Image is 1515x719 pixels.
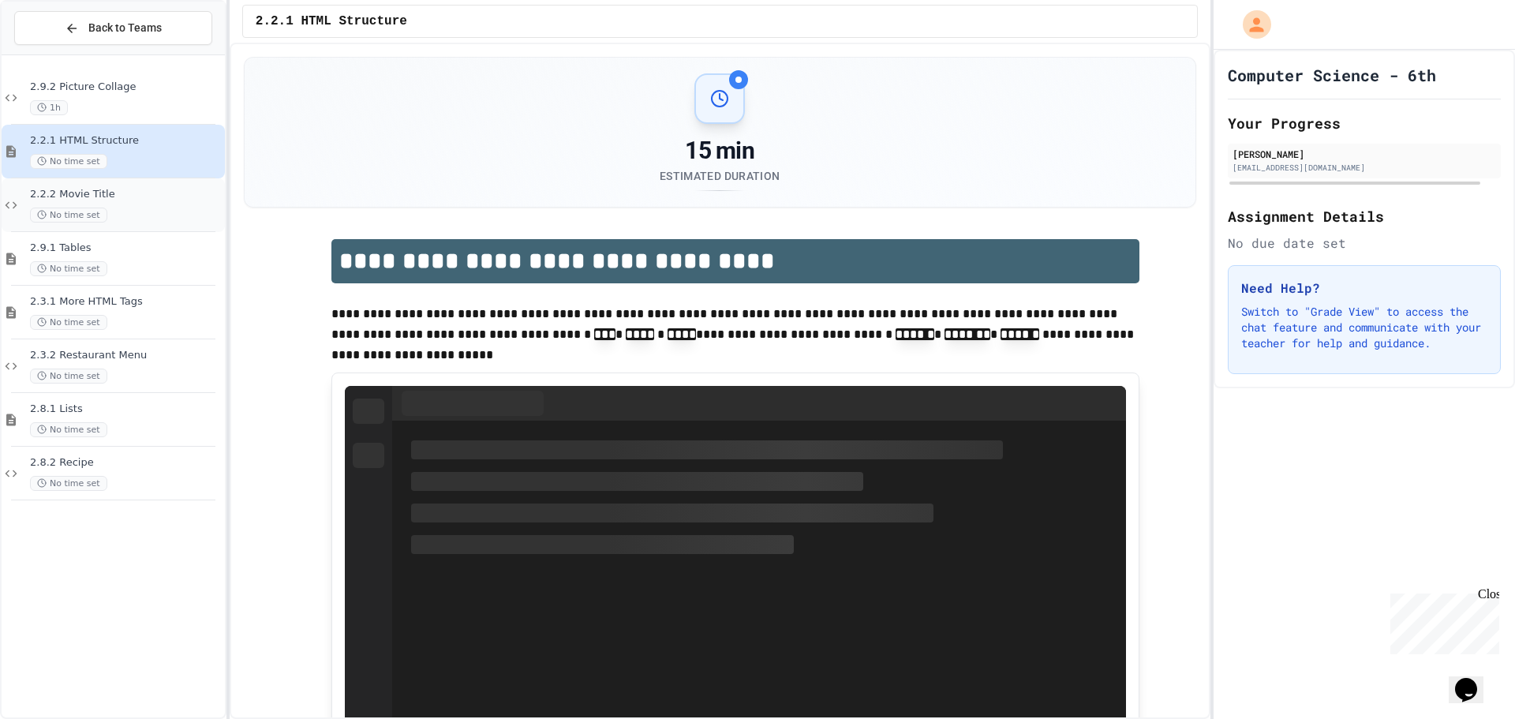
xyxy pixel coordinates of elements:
div: My Account [1226,6,1275,43]
span: No time set [30,208,107,223]
span: No time set [30,369,107,384]
span: 2.3.1 More HTML Tags [30,295,222,309]
span: No time set [30,315,107,330]
button: Back to Teams [14,11,212,45]
span: Back to Teams [88,20,162,36]
div: Estimated Duration [660,168,780,184]
span: 2.8.1 Lists [30,403,222,416]
span: 2.8.2 Recipe [30,456,222,470]
div: [PERSON_NAME] [1233,147,1496,161]
iframe: chat widget [1449,656,1499,703]
span: No time set [30,422,107,437]
span: 1h [30,100,68,115]
span: No time set [30,476,107,491]
h1: Computer Science - 6th [1228,64,1436,86]
h3: Need Help? [1241,279,1487,298]
div: 15 min [660,137,780,165]
span: 2.2.1 HTML Structure [256,12,407,31]
span: No time set [30,261,107,276]
span: 2.2.2 Movie Title [30,188,222,201]
h2: Your Progress [1228,112,1501,134]
span: 2.2.1 HTML Structure [30,134,222,148]
span: No time set [30,154,107,169]
h2: Assignment Details [1228,205,1501,227]
div: Chat with us now!Close [6,6,109,100]
span: 2.9.2 Picture Collage [30,81,222,94]
span: 2.9.1 Tables [30,242,222,255]
div: [EMAIL_ADDRESS][DOMAIN_NAME] [1233,162,1496,174]
span: 2.3.2 Restaurant Menu [30,349,222,362]
iframe: chat widget [1384,587,1499,654]
p: Switch to "Grade View" to access the chat feature and communicate with your teacher for help and ... [1241,304,1487,351]
div: No due date set [1228,234,1501,253]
